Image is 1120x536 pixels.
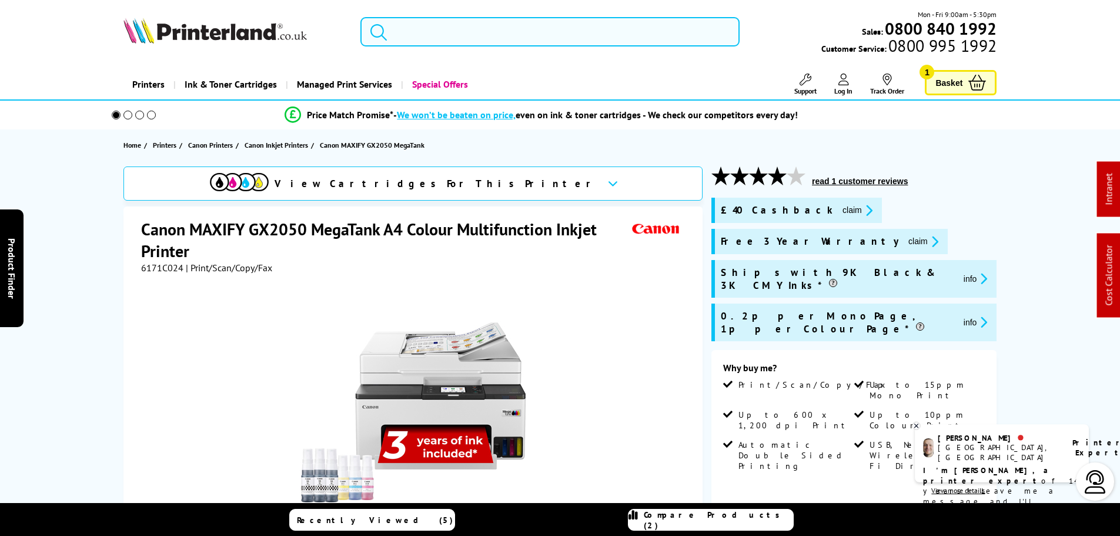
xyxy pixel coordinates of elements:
[839,204,876,217] button: promo-description
[1103,245,1115,306] a: Cost Calculator
[721,235,899,248] span: Free 3 Year Warranty
[96,105,988,125] li: modal_Promise
[289,509,455,531] a: Recently Viewed (5)
[920,65,934,79] span: 1
[185,69,277,99] span: Ink & Toner Cartridges
[862,26,883,37] span: Sales:
[834,74,852,95] a: Log In
[123,139,144,151] a: Home
[173,69,286,99] a: Ink & Toner Cartridges
[629,218,683,240] img: Canon
[912,437,923,458] img: ashley-livechat.png
[1084,470,1107,494] img: user-headset-light.svg
[738,410,851,431] span: Up to 600 x 1,200 dpi Print
[794,86,817,95] span: Support
[721,309,954,335] span: 0.2p per Mono Page, 1p per Colour Page*
[721,266,954,292] span: Ships with 9K Black & 3K CMY Inks*
[123,18,307,44] img: Printerland Logo
[918,9,997,20] span: Mon - Fri 9:00am - 5:30pm
[297,515,453,525] span: Recently Viewed (5)
[925,70,997,95] a: Basket 1
[912,466,1080,522] p: of 14 years! Leave me a message and I'll respond ASAP
[393,109,798,121] div: - even on ink & toner cartridges - We check our competitors every day!
[360,17,740,46] input: Search product or brand
[870,410,982,431] span: Up to 10ppm Colour Print
[123,18,346,46] a: Printerland Logo
[141,218,629,262] h1: Canon MAXIFY GX2050 MegaTank A4 Colour Multifunction Inkjet Printer
[794,74,817,95] a: Support
[912,466,1049,488] b: I'm [PERSON_NAME], a printer expert
[1103,174,1115,205] a: Intranet
[723,362,985,379] div: Why buy me?
[738,379,890,390] span: Print/Scan/Copy/Fax
[628,509,794,531] a: Compare Products (2)
[883,23,997,34] a: 0800 840 1992
[320,141,424,149] span: Canon MAXIFY GX2050 MegaTank
[307,109,393,121] span: Price Match Promise*
[870,74,904,95] a: Track Order
[887,40,997,51] span: 0800 995 1992
[905,235,942,248] button: promo-description
[721,204,833,217] span: £40 Cashback
[245,139,308,151] span: Canon Inkjet Printers
[397,109,516,121] span: We won’t be beaten on price,
[6,238,18,298] span: Product Finder
[644,510,793,531] span: Compare Products (2)
[870,379,982,401] span: Up to 15ppm Mono Print
[210,173,269,191] img: cmyk-icon.svg
[928,442,1057,463] div: [GEOGRAPHIC_DATA], [GEOGRAPHIC_DATA]
[299,297,530,528] img: Canon MAXIFY GX2050 MegaTank
[935,75,962,91] span: Basket
[401,69,477,99] a: Special Offers
[275,177,598,190] span: View Cartridges For This Printer
[188,139,233,151] span: Canon Printers
[153,139,179,151] a: Printers
[123,69,173,99] a: Printers
[960,272,991,285] button: promo-description
[928,431,1057,442] div: [PERSON_NAME]
[821,40,997,54] span: Customer Service:
[885,18,997,39] b: 0800 840 1992
[808,176,911,187] button: read 1 customer reviews
[153,139,176,151] span: Printers
[960,315,991,329] button: promo-description
[123,139,141,151] span: Home
[870,440,982,471] span: USB, Network, Wireless & Wi-Fi Direct
[141,262,183,274] span: 6171C024
[188,139,236,151] a: Canon Printers
[286,69,401,99] a: Managed Print Services
[186,262,272,274] span: | Print/Scan/Copy/Fax
[738,440,851,471] span: Automatic Double Sided Printing
[834,86,852,95] span: Log In
[245,139,311,151] a: Canon Inkjet Printers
